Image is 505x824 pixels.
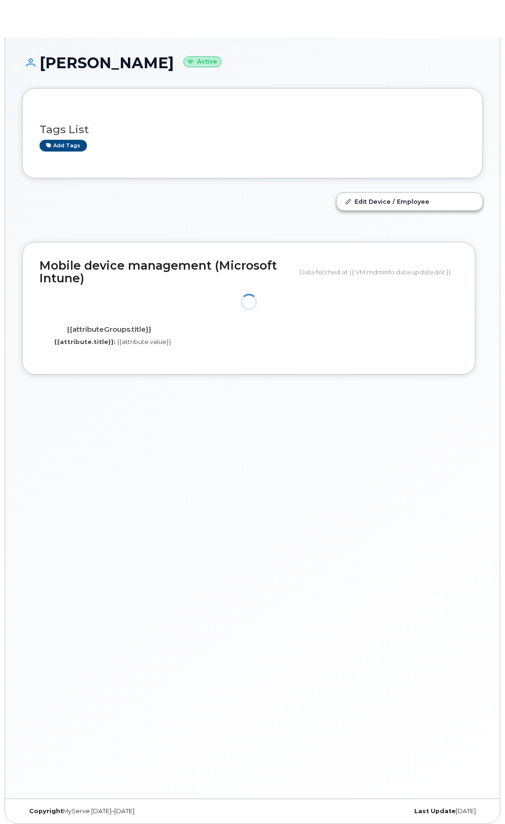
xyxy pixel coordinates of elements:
h3: Tags List [39,124,466,136]
label: {{attribute.title}}: [54,337,116,346]
div: [DATE] [252,808,483,815]
a: Add tags [39,140,87,152]
a: Edit Device / Employee [337,193,482,210]
div: MyServe [DATE]–[DATE] [22,808,252,815]
strong: Copyright [29,808,63,815]
strong: Last Update [414,808,456,815]
div: Data fetched at {{ VM.mdmInfo.data.updatedAt }} [300,263,458,281]
h2: Mobile device management (Microsoft Intune) [39,259,292,285]
h1: [PERSON_NAME] [22,55,483,71]
small: Active [183,56,221,67]
span: {{attribute.value}} [117,338,171,345]
h4: {{attributeGroups.title}} [47,326,172,334]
